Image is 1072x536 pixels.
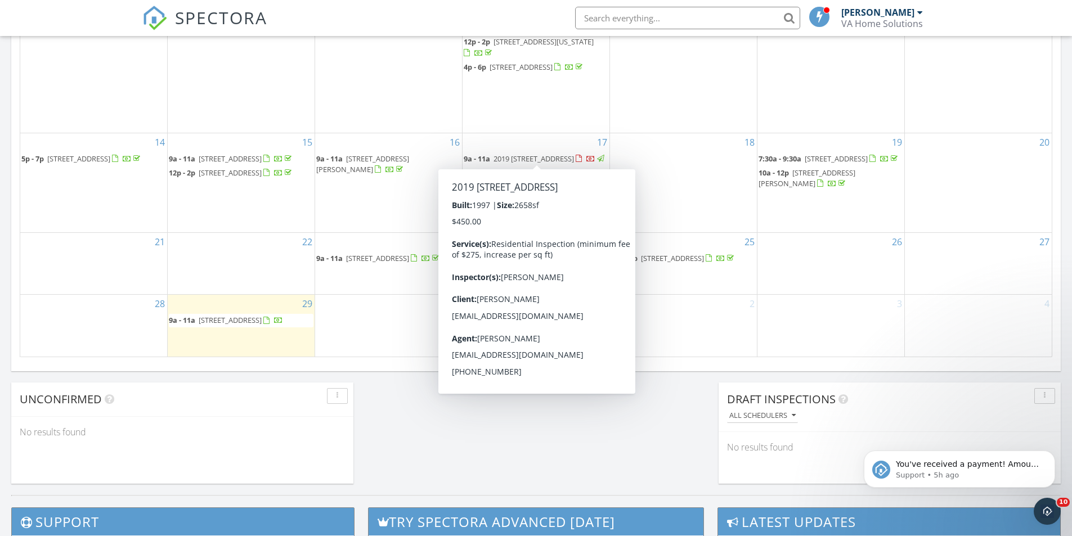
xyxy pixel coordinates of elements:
[727,408,798,424] button: All schedulers
[904,232,1052,295] td: Go to September 27, 2025
[464,154,490,164] span: 9a - 11a
[600,295,609,313] a: Go to October 1, 2025
[719,432,1061,462] div: No results found
[199,315,262,325] span: [STREET_ADDRESS]
[447,133,462,151] a: Go to September 16, 2025
[464,35,608,60] a: 12p - 2p [STREET_ADDRESS][US_STATE]
[464,168,506,178] span: 2:30p - 4:30p
[759,168,855,188] span: [STREET_ADDRESS][PERSON_NAME]
[904,295,1052,357] td: Go to October 4, 2025
[490,62,553,72] span: [STREET_ADDRESS]
[316,154,409,174] span: [STREET_ADDRESS][PERSON_NAME]
[316,152,461,177] a: 9a - 11a [STREET_ADDRESS][PERSON_NAME]
[199,168,262,178] span: [STREET_ADDRESS]
[316,253,343,263] span: 9a - 11a
[169,314,313,327] a: 9a - 11a [STREET_ADDRESS]
[168,133,315,232] td: Go to September 15, 2025
[447,233,462,251] a: Go to September 23, 2025
[12,508,354,535] h3: Support
[611,253,638,263] span: 11a - 1p
[890,133,904,151] a: Go to September 19, 2025
[595,133,609,151] a: Go to September 17, 2025
[369,508,704,535] h3: Try spectora advanced [DATE]
[199,154,262,164] span: [STREET_ADDRESS]
[464,37,594,57] a: 12p - 2p [STREET_ADDRESS][US_STATE]
[316,252,461,265] a: 9a - 11a [STREET_ADDRESS]
[463,232,610,295] td: Go to September 24, 2025
[464,168,573,188] a: 2:30p - 4:30p [STREET_ADDRESS][US_STATE]
[757,232,904,295] td: Go to September 26, 2025
[727,391,836,407] span: Draft Inspections
[611,252,756,265] a: 11a - 1p [STREET_ADDRESS]
[464,37,490,47] span: 12p - 2p
[142,15,267,39] a: SPECTORA
[1037,133,1052,151] a: Go to September 20, 2025
[742,233,757,251] a: Go to September 25, 2025
[169,315,283,325] a: 9a - 11a [STREET_ADDRESS]
[20,232,168,295] td: Go to September 21, 2025
[641,253,704,263] span: [STREET_ADDRESS]
[464,61,608,74] a: 4p - 6p [STREET_ADDRESS]
[316,154,343,164] span: 9a - 11a
[21,154,44,164] span: 5p - 7p
[11,417,353,447] div: No results found
[759,154,801,164] span: 7:30a - 9:30a
[759,166,903,191] a: 10a - 12p [STREET_ADDRESS][PERSON_NAME]
[152,295,167,313] a: Go to September 28, 2025
[49,33,194,165] span: You've received a payment! Amount $350.00 Fee $9.93 Net $340.07 Transaction # pi_3SCf6ZK7snlDGpRF...
[841,18,923,29] div: VA Home Solutions
[47,154,110,164] span: [STREET_ADDRESS]
[1034,498,1061,525] iframe: Intercom live chat
[729,412,796,420] div: All schedulers
[21,154,142,164] a: 5p - 7p [STREET_ADDRESS]
[1057,498,1070,507] span: 10
[169,166,313,180] a: 12p - 2p [STREET_ADDRESS]
[609,295,757,357] td: Go to October 2, 2025
[300,233,315,251] a: Go to September 22, 2025
[718,508,1060,535] h3: Latest Updates
[464,152,608,166] a: 9a - 11a 2019 [STREET_ADDRESS]
[463,295,610,357] td: Go to October 1, 2025
[20,391,102,407] span: Unconfirmed
[315,232,463,295] td: Go to September 23, 2025
[1042,295,1052,313] a: Go to October 4, 2025
[895,295,904,313] a: Go to October 3, 2025
[20,295,168,357] td: Go to September 28, 2025
[904,133,1052,232] td: Go to September 20, 2025
[464,62,486,72] span: 4p - 6p
[315,295,463,357] td: Go to September 30, 2025
[805,154,868,164] span: [STREET_ADDRESS]
[841,7,914,18] div: [PERSON_NAME]
[447,295,462,313] a: Go to September 30, 2025
[759,168,855,188] a: 10a - 12p [STREET_ADDRESS][PERSON_NAME]
[175,6,267,29] span: SPECTORA
[142,6,167,30] img: The Best Home Inspection Software - Spectora
[494,37,594,47] span: [STREET_ADDRESS][US_STATE]
[464,154,606,164] a: 9a - 11a 2019 [STREET_ADDRESS]
[757,295,904,357] td: Go to October 3, 2025
[169,168,195,178] span: 12p - 2p
[169,154,294,164] a: 9a - 11a [STREET_ADDRESS]
[609,133,757,232] td: Go to September 18, 2025
[169,152,313,166] a: 9a - 11a [STREET_ADDRESS]
[464,168,573,188] span: [STREET_ADDRESS][US_STATE]
[169,168,294,178] a: 12p - 2p [STREET_ADDRESS]
[759,152,903,166] a: 7:30a - 9:30a [STREET_ADDRESS]
[759,168,789,178] span: 10a - 12p
[847,427,1072,506] iframe: Intercom notifications message
[300,295,315,313] a: Go to September 29, 2025
[168,232,315,295] td: Go to September 22, 2025
[747,295,757,313] a: Go to October 2, 2025
[463,133,610,232] td: Go to September 17, 2025
[742,133,757,151] a: Go to September 18, 2025
[464,62,585,72] a: 4p - 6p [STREET_ADDRESS]
[316,253,441,263] a: 9a - 11a [STREET_ADDRESS]
[611,253,736,263] a: 11a - 1p [STREET_ADDRESS]
[575,7,800,29] input: Search everything...
[49,43,194,53] p: Message from Support, sent 5h ago
[494,154,574,164] span: 2019 [STREET_ADDRESS]
[20,133,168,232] td: Go to September 14, 2025
[464,166,608,191] a: 2:30p - 4:30p [STREET_ADDRESS][US_STATE]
